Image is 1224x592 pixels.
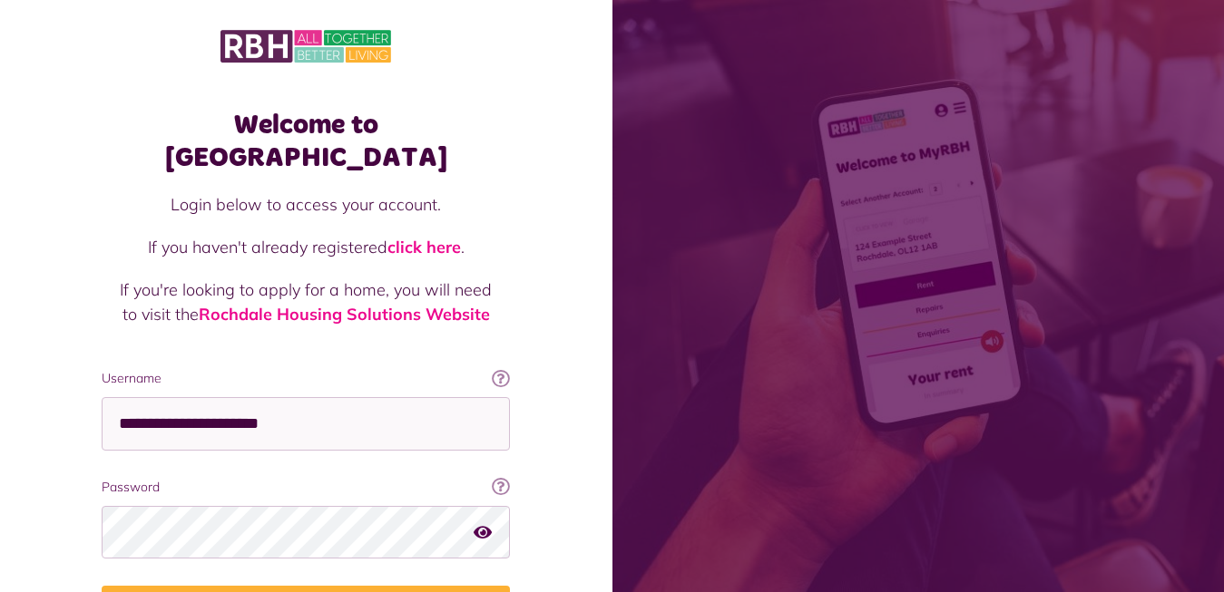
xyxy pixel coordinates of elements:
label: Username [102,369,510,388]
a: click here [387,237,461,257]
h1: Welcome to [GEOGRAPHIC_DATA] [102,109,510,174]
p: If you haven't already registered . [120,235,492,259]
label: Password [102,478,510,497]
p: If you're looking to apply for a home, you will need to visit the [120,277,492,326]
a: Rochdale Housing Solutions Website [199,304,490,325]
img: MyRBH [220,27,391,65]
p: Login below to access your account. [120,192,492,217]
